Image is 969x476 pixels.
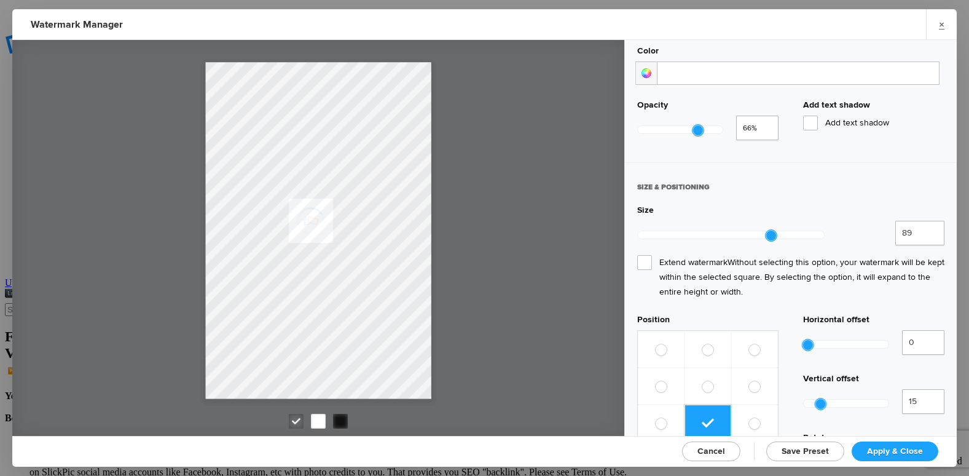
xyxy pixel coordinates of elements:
a: × [926,9,957,39]
span: Vertical offset [803,373,859,389]
span: Horizontal offset [803,314,869,330]
span: Rotate [803,432,830,448]
span: SIZE & POSITIONING [637,183,710,203]
span: Cancel [697,446,725,456]
span: 66% [743,122,764,135]
span: Add text shadow [803,100,870,116]
a: Apply & Close [852,442,938,461]
span: Add text shadow [803,116,944,130]
span: Size [637,205,654,221]
span: Opacity [637,100,668,116]
h2: Watermark Manager [31,9,617,40]
span: Position [637,314,670,330]
span: Color [637,46,659,61]
span: Extend watermark [637,255,944,299]
span: Save Preset [782,446,829,456]
span: Without selecting this option, your watermark will be kept within the selected square. By selecti... [659,257,944,297]
a: Save Preset [766,442,844,461]
a: Cancel [682,442,740,461]
span: Apply & Close [867,446,923,456]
